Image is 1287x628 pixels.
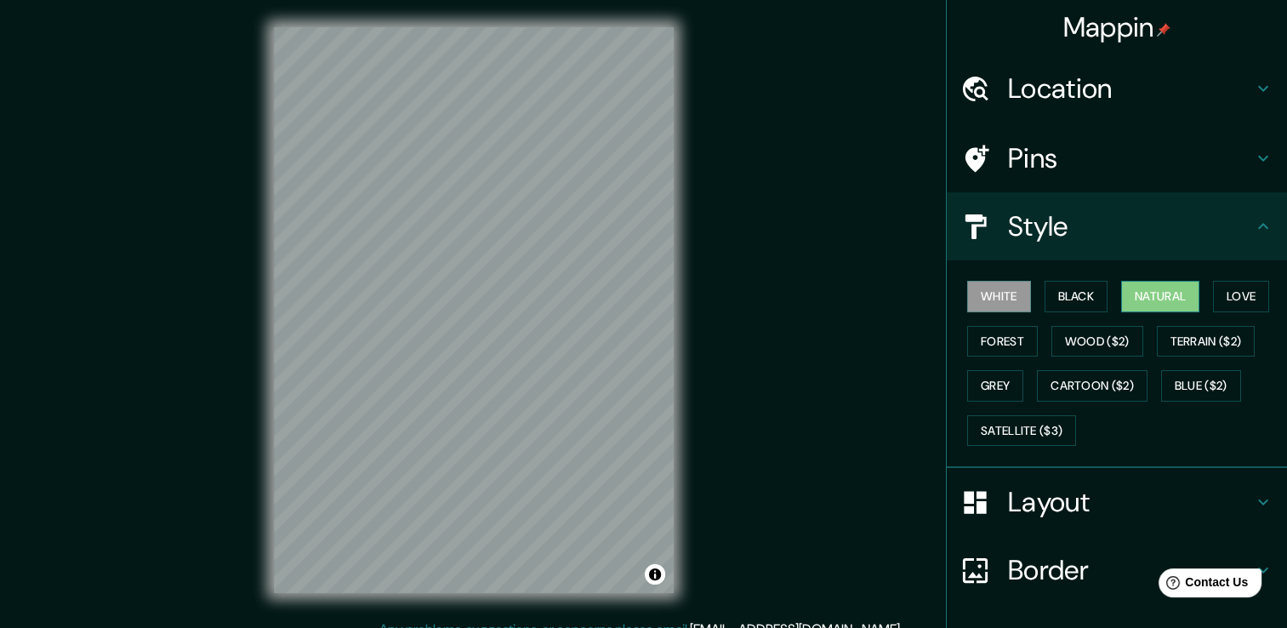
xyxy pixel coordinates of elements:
h4: Mappin [1063,10,1171,44]
div: Location [947,54,1287,123]
button: Black [1045,281,1108,312]
button: Cartoon ($2) [1037,370,1147,402]
h4: Location [1008,71,1253,106]
div: Layout [947,468,1287,536]
h4: Pins [1008,141,1253,175]
button: Wood ($2) [1051,326,1143,357]
h4: Style [1008,209,1253,243]
button: Natural [1121,281,1199,312]
div: Style [947,192,1287,260]
button: Toggle attribution [645,564,665,585]
div: Pins [947,124,1287,192]
canvas: Map [274,27,674,593]
iframe: Help widget launcher [1136,562,1268,609]
button: Love [1213,281,1269,312]
h4: Layout [1008,485,1253,519]
div: Border [947,536,1287,604]
img: pin-icon.png [1157,23,1170,37]
h4: Border [1008,553,1253,587]
button: Terrain ($2) [1157,326,1256,357]
button: Blue ($2) [1161,370,1241,402]
button: Satellite ($3) [967,415,1076,447]
button: White [967,281,1031,312]
button: Grey [967,370,1023,402]
button: Forest [967,326,1038,357]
